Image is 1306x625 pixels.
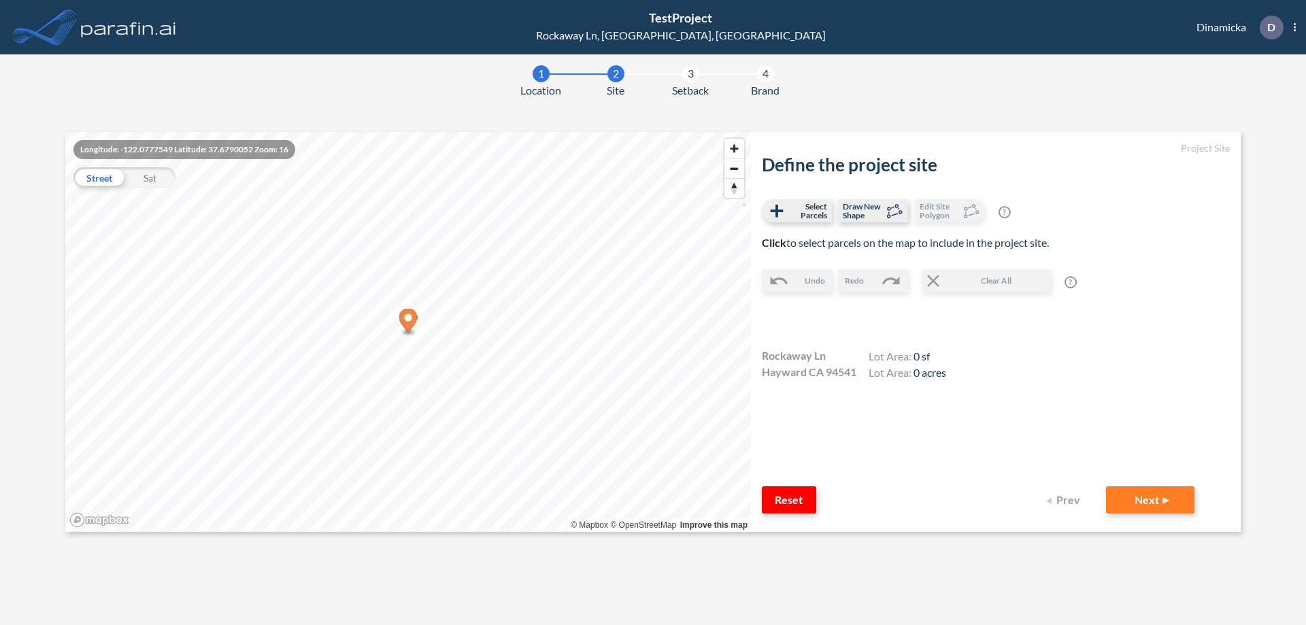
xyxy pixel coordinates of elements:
[762,269,832,292] button: Undo
[724,139,744,158] button: Zoom in
[399,309,418,337] div: Map marker
[672,82,709,99] span: Setback
[682,65,699,82] div: 3
[762,236,1049,249] span: to select parcels on the map to include in the project site.
[607,82,624,99] span: Site
[843,202,883,220] span: Draw New Shape
[845,275,864,287] span: Redo
[1267,21,1275,33] p: D
[762,236,786,249] b: Click
[724,159,744,178] span: Zoom out
[520,82,561,99] span: Location
[922,269,1051,292] button: Clear All
[607,65,624,82] div: 2
[533,65,550,82] div: 1
[65,132,751,532] canvas: Map
[69,512,129,528] a: Mapbox homepage
[610,520,676,530] a: OpenStreetMap
[914,350,930,362] span: 0 sf
[787,202,827,220] span: Select Parcels
[724,179,744,198] span: Reset bearing to north
[762,143,1230,154] h5: Project Site
[724,158,744,178] button: Zoom out
[536,27,826,44] div: Rockaway Ln, [GEOGRAPHIC_DATA], [GEOGRAPHIC_DATA]
[73,140,295,159] div: Longitude: -122.0777549 Latitude: 37.6790052 Zoom: 16
[762,486,816,513] button: Reset
[724,178,744,198] button: Reset bearing to north
[914,366,946,379] span: 0 acres
[762,364,856,380] span: Hayward CA 94541
[751,82,780,99] span: Brand
[124,167,175,188] div: Sat
[78,14,179,41] img: logo
[920,202,960,220] span: Edit Site Polygon
[73,167,124,188] div: Street
[999,206,1011,218] span: ?
[869,350,946,366] h4: Lot Area:
[1038,486,1092,513] button: Prev
[757,65,774,82] div: 4
[805,275,825,287] span: Undo
[1065,276,1077,288] span: ?
[1106,486,1194,513] button: Next
[762,348,826,364] span: Rockaway Ln
[1176,16,1296,39] div: Dinamicka
[571,520,608,530] a: Mapbox
[680,520,748,530] a: Improve this map
[762,154,1230,175] h2: Define the project site
[838,269,908,292] button: Redo
[943,275,1050,287] span: Clear All
[869,366,946,382] h4: Lot Area:
[649,10,712,25] span: TestProject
